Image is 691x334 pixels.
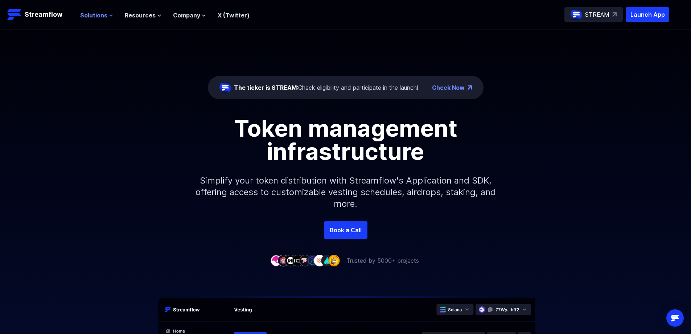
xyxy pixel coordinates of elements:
[277,255,289,266] img: company-2
[125,11,161,20] button: Resources
[218,12,250,19] a: X (Twitter)
[571,9,582,20] img: streamflow-logo-circle.png
[182,117,509,163] h1: Token management infrastructure
[80,11,107,20] span: Solutions
[564,7,623,22] a: STREAM
[125,11,156,20] span: Resources
[7,7,22,22] img: Streamflow Logo
[7,7,73,22] a: Streamflow
[173,11,200,20] span: Company
[219,82,231,93] img: streamflow-logo-circle.png
[25,9,62,20] p: Streamflow
[173,11,206,20] button: Company
[612,12,617,17] img: top-right-arrow.svg
[666,309,684,327] div: Open Intercom Messenger
[346,256,419,265] p: Trusted by 5000+ projects
[292,255,304,266] img: company-4
[432,83,465,92] a: Check Now
[234,84,298,91] span: The ticker is STREAM:
[324,221,367,239] a: Book a Call
[234,83,418,92] div: Check eligibility and participate in the launch!
[314,255,325,266] img: company-7
[80,11,113,20] button: Solutions
[285,255,296,266] img: company-3
[299,255,311,266] img: company-5
[468,85,472,90] img: top-right-arrow.png
[585,10,609,19] p: STREAM
[328,255,340,266] img: company-9
[321,255,333,266] img: company-8
[270,255,282,266] img: company-1
[626,7,669,22] button: Launch App
[307,255,318,266] img: company-6
[190,163,502,221] p: Simplify your token distribution with Streamflow's Application and SDK, offering access to custom...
